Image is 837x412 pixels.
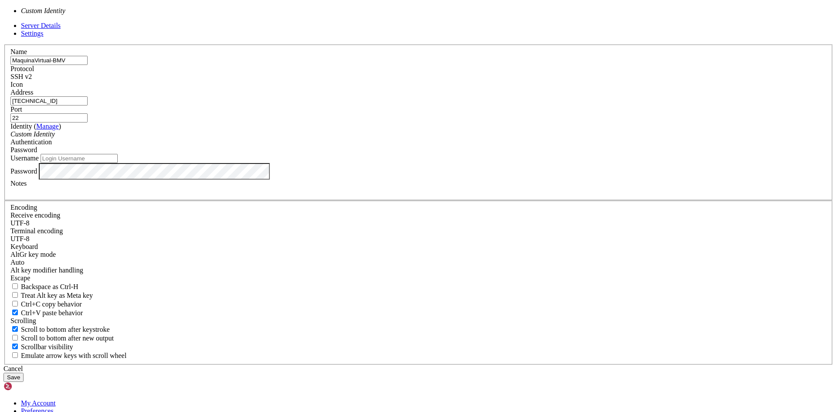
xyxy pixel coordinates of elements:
label: The default terminal encoding. ISO-2022 enables character map translations (like graphics maps). ... [10,227,63,235]
label: When using the alternative screen buffer, and DECCKM (Application Cursor Keys) is active, mouse w... [10,352,126,359]
img: Shellngn [3,382,54,391]
label: Whether the Alt key acts as a Meta key or as a distinct Alt key. [10,292,93,299]
label: Authentication [10,138,52,146]
a: My Account [21,399,56,407]
span: UTF-8 [10,235,30,242]
input: Ctrl+V paste behavior [12,310,18,315]
input: Host Name or IP [10,96,88,106]
span: Scrollbar visibility [21,343,73,351]
label: Username [10,154,39,162]
span: Auto [10,259,24,266]
label: Identity [10,123,61,130]
span: Scroll to bottom after new output [21,334,114,342]
span: SSH v2 [10,73,32,80]
div: UTF-8 [10,235,827,243]
label: Icon [10,81,23,88]
input: Treat Alt key as Meta key [12,292,18,298]
div: Custom Identity [10,130,827,138]
input: Server Name [10,56,88,65]
label: Ctrl-C copies if true, send ^C to host if false. Ctrl-Shift-C sends ^C to host if true, copies if... [10,300,82,308]
label: Name [10,48,27,55]
label: If true, the backspace should send BS ('\x08', aka ^H). Otherwise the backspace key should send '... [10,283,78,290]
label: Scrolling [10,317,36,324]
a: Manage [36,123,59,130]
label: The vertical scrollbar mode. [10,343,73,351]
div: SSH v2 [10,73,827,81]
label: Controls how the Alt key is handled. Escape: Send an ESC prefix. 8-Bit: Add 128 to the typed char... [10,266,83,274]
input: Backspace as Ctrl-H [12,283,18,289]
i: Custom Identity [10,130,55,138]
a: Server Details [21,22,61,29]
label: Set the expected encoding for data received from the host. If the encodings do not match, visual ... [10,211,60,219]
div: UTF-8 [10,219,827,227]
span: Emulate arrow keys with scroll wheel [21,352,126,359]
a: Settings [21,30,44,37]
input: Scrollbar visibility [12,344,18,349]
label: Whether to scroll to the bottom on any keystroke. [10,326,110,333]
input: Login Username [41,154,118,163]
i: Custom Identity [21,7,65,14]
div: Cancel [3,365,834,373]
span: Password [10,146,37,153]
input: Scroll to bottom after new output [12,335,18,340]
label: Scroll to bottom after new output. [10,334,114,342]
div: Password [10,146,827,154]
div: Escape [10,274,827,282]
span: Backspace as Ctrl-H [21,283,78,290]
span: Escape [10,274,30,282]
span: Treat Alt key as Meta key [21,292,93,299]
label: Address [10,89,33,96]
span: Ctrl+C copy behavior [21,300,82,308]
span: ( ) [34,123,61,130]
input: Port Number [10,113,88,123]
label: Password [10,167,37,174]
label: Keyboard [10,243,38,250]
input: Scroll to bottom after keystroke [12,326,18,332]
label: Port [10,106,22,113]
span: Ctrl+V paste behavior [21,309,83,317]
span: Scroll to bottom after keystroke [21,326,110,333]
label: Notes [10,180,27,187]
label: Set the expected encoding for data received from the host. If the encodings do not match, visual ... [10,251,56,258]
label: Encoding [10,204,37,211]
input: Ctrl+C copy behavior [12,301,18,306]
div: Auto [10,259,827,266]
span: UTF-8 [10,219,30,227]
label: Ctrl+V pastes if true, sends ^V to host if false. Ctrl+Shift+V sends ^V to host if true, pastes i... [10,309,83,317]
button: Save [3,373,24,382]
label: Protocol [10,65,34,72]
input: Emulate arrow keys with scroll wheel [12,352,18,358]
